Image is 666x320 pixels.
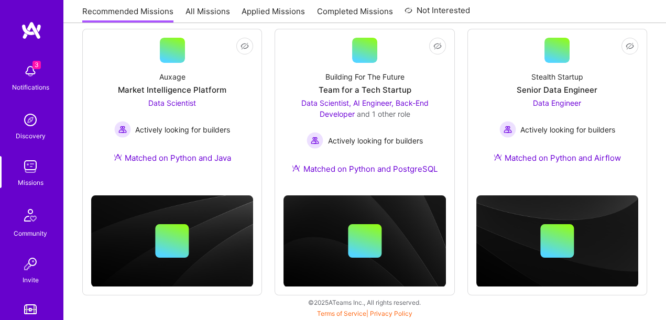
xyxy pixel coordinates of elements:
[307,132,323,149] img: Actively looking for builders
[135,124,230,135] span: Actively looking for builders
[292,164,300,172] img: Ateam Purple Icon
[283,195,445,287] img: cover
[494,152,621,163] div: Matched on Python and Airflow
[292,163,437,174] div: Matched on Python and PostgreSQL
[20,109,41,130] img: discovery
[91,38,253,176] a: AuxageMarket Intelligence PlatformData Scientist Actively looking for buildersActively looking fo...
[531,71,583,82] div: Stealth Startup
[327,135,422,146] span: Actively looking for builders
[626,42,634,50] i: icon EyeClosed
[370,310,412,317] a: Privacy Policy
[476,38,638,176] a: Stealth StartupSenior Data EngineerData Engineer Actively looking for buildersActively looking fo...
[18,177,43,188] div: Missions
[24,304,37,314] img: tokens
[405,4,470,23] a: Not Interested
[241,42,249,50] i: icon EyeClosed
[517,84,597,95] div: Senior Data Engineer
[20,253,41,274] img: Invite
[317,310,412,317] span: |
[14,228,47,239] div: Community
[185,6,230,23] a: All Missions
[433,42,442,50] i: icon EyeClosed
[356,109,410,118] span: and 1 other role
[118,84,226,95] div: Market Intelligence Platform
[114,153,122,161] img: Ateam Purple Icon
[317,310,366,317] a: Terms of Service
[159,71,185,82] div: Auxage
[91,195,253,287] img: cover
[499,121,516,138] img: Actively looking for builders
[21,21,42,40] img: logo
[82,6,173,23] a: Recommended Missions
[148,98,196,107] span: Data Scientist
[16,130,46,141] div: Discovery
[317,6,393,23] a: Completed Missions
[114,152,231,163] div: Matched on Python and Java
[18,203,43,228] img: Community
[520,124,615,135] span: Actively looking for builders
[12,82,49,93] div: Notifications
[20,61,41,82] img: bell
[476,195,638,287] img: cover
[32,61,41,69] span: 3
[283,38,445,187] a: Building For The FutureTeam for a Tech StartupData Scientist, AI Engineer, Back-End Developer and...
[494,153,502,161] img: Ateam Purple Icon
[533,98,581,107] span: Data Engineer
[301,98,428,118] span: Data Scientist, AI Engineer, Back-End Developer
[242,6,305,23] a: Applied Missions
[63,289,666,315] div: © 2025 ATeams Inc., All rights reserved.
[325,71,404,82] div: Building For The Future
[20,156,41,177] img: teamwork
[318,84,411,95] div: Team for a Tech Startup
[23,274,39,285] div: Invite
[114,121,131,138] img: Actively looking for builders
